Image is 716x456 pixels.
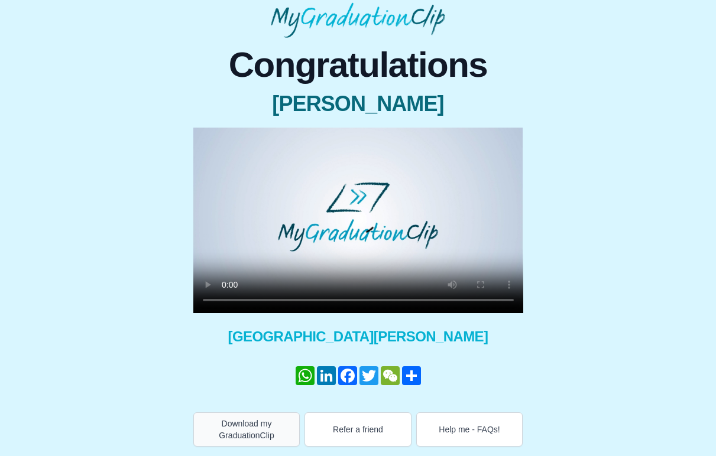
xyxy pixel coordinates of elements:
a: Twitter [358,366,380,385]
span: [GEOGRAPHIC_DATA][PERSON_NAME] [193,327,523,346]
a: WeChat [380,366,401,385]
button: Download my GraduationClip [193,412,300,447]
button: Refer a friend [304,412,412,447]
button: Help me - FAQs! [416,412,523,447]
a: LinkedIn [316,366,337,385]
a: Share [401,366,422,385]
span: Congratulations [193,47,523,83]
a: WhatsApp [294,366,316,385]
span: [PERSON_NAME] [193,92,523,116]
a: Facebook [337,366,358,385]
